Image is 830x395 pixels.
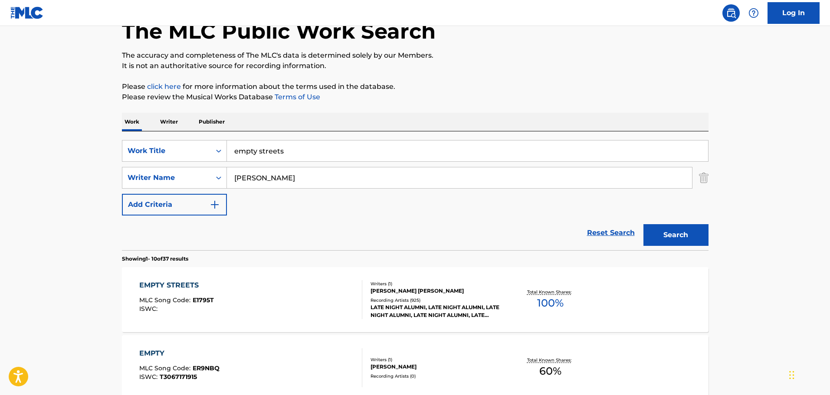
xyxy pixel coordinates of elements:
[371,304,502,319] div: LATE NIGHT ALUMNI, LATE NIGHT ALUMNI, LATE NIGHT ALUMNI, LATE NIGHT ALUMNI, LATE NIGHT ALUMNI
[122,194,227,215] button: Add Criteria
[139,364,193,372] span: MLC Song Code :
[371,373,502,379] div: Recording Artists ( 0 )
[139,296,193,304] span: MLC Song Code :
[787,353,830,395] iframe: Chat Widget
[583,223,639,242] a: Reset Search
[371,281,502,287] div: Writers ( 1 )
[768,2,820,24] a: Log In
[537,295,564,311] span: 100 %
[371,356,502,363] div: Writers ( 1 )
[122,92,709,102] p: Please review the Musical Works Database
[160,373,197,381] span: T3067171915
[122,82,709,92] p: Please for more information about the terms used in the database.
[147,82,181,91] a: click here
[371,287,502,295] div: [PERSON_NAME] [PERSON_NAME]
[789,362,794,388] div: Drag
[273,93,320,101] a: Terms of Use
[128,146,206,156] div: Work Title
[722,4,740,22] a: Public Search
[699,167,709,189] img: Delete Criterion
[748,8,759,18] img: help
[139,373,160,381] span: ISWC :
[196,113,227,131] p: Publisher
[193,364,220,372] span: ER9NBQ
[122,267,709,332] a: EMPTY STREETSMLC Song Code:E1795TISWC:Writers (1)[PERSON_NAME] [PERSON_NAME]Recording Artists (92...
[139,280,214,291] div: EMPTY STREETS
[122,255,188,263] p: Showing 1 - 10 of 37 results
[726,8,736,18] img: search
[10,7,44,19] img: MLC Logo
[122,140,709,250] form: Search Form
[643,224,709,246] button: Search
[371,297,502,304] div: Recording Artists ( 925 )
[122,113,142,131] p: Work
[157,113,180,131] p: Writer
[527,289,574,295] p: Total Known Shares:
[122,50,709,61] p: The accuracy and completeness of The MLC's data is determined solely by our Members.
[122,61,709,71] p: It is not an authoritative source for recording information.
[139,348,220,359] div: EMPTY
[527,357,574,363] p: Total Known Shares:
[539,363,561,379] span: 60 %
[371,363,502,371] div: [PERSON_NAME]
[122,18,436,44] h1: The MLC Public Work Search
[128,173,206,183] div: Writer Name
[193,296,214,304] span: E1795T
[139,305,160,313] span: ISWC :
[210,199,220,210] img: 9d2ae6d4665cec9f34b9.svg
[745,4,762,22] div: Help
